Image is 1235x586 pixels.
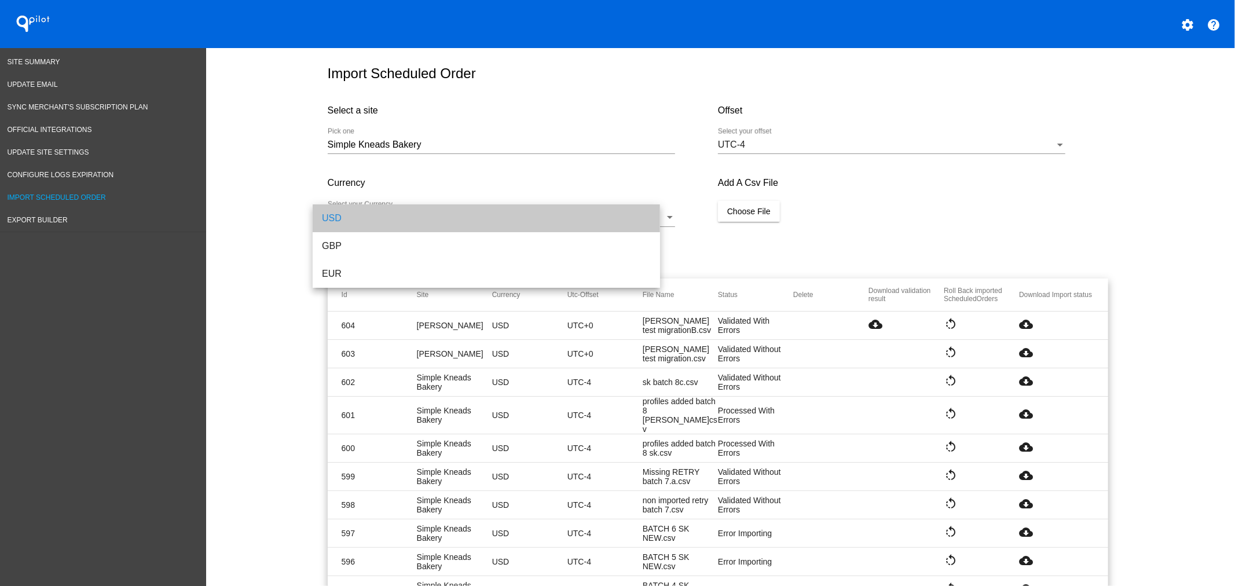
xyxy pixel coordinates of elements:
mat-cell: USD [492,411,567,420]
mat-cell: sk batch 8c.csv [643,378,718,387]
input: Number [328,140,675,150]
mat-cell: Simple Kneads Bakery [417,406,492,424]
mat-cell: [PERSON_NAME] test migration.csv [643,345,718,363]
span: UTC-4 [718,140,745,149]
mat-cell: Processed With Errors [718,439,793,457]
mat-icon: cloud_download [1019,374,1033,388]
mat-cell: Simple Kneads Bakery [417,373,492,391]
mat-icon: rotate_left [944,317,958,331]
mat-icon: rotate_left [944,554,958,567]
mat-cell: USD [492,557,567,566]
mat-header-cell: Id [342,291,417,299]
span: Configure logs expiration [8,171,114,179]
h4: Offset [718,105,1108,116]
mat-icon: rotate_left [944,440,958,454]
span: USD [328,213,347,222]
mat-cell: UTC-4 [567,557,643,566]
span: Site Summary [8,58,60,66]
mat-cell: Validated Without Errors [718,373,793,391]
span: Import Scheduled Order [8,193,106,202]
mat-cell: profiles added batch 8 sk.csv [643,439,718,457]
mat-cell: 604 [342,321,417,330]
mat-header-cell: Utc-Offset [567,291,643,299]
mat-header-cell: Currency [492,291,567,299]
button: Import [328,239,379,259]
mat-cell: Simple Kneads Bakery [417,524,492,543]
mat-icon: cloud_download [1019,346,1033,360]
mat-cell: Validated Without Errors [718,496,793,514]
mat-icon: cloud_download [1019,407,1033,421]
mat-cell: USD [492,444,567,453]
mat-header-cell: Roll Back imported ScheduledOrders [944,287,1019,303]
mat-icon: cloud_download [1019,440,1033,454]
mat-cell: Missing RETRY batch 7.a.csv [643,467,718,486]
mat-icon: rotate_left [944,407,958,421]
mat-icon: settings [1181,18,1194,32]
span: Official Integrations [8,126,92,134]
mat-cell: 597 [342,529,417,538]
mat-cell: 601 [342,411,417,420]
span: Choose File [727,207,771,216]
mat-cell: Simple Kneads Bakery [417,439,492,457]
mat-cell: 603 [342,349,417,358]
mat-cell: USD [492,472,567,481]
mat-icon: cloud_download [1019,497,1033,511]
mat-cell: [PERSON_NAME] [417,321,492,330]
mat-icon: cloud_download [1019,554,1033,567]
mat-icon: rotate_left [944,525,958,539]
h4: Select a site [328,105,718,116]
mat-icon: cloud_download [1019,317,1033,331]
mat-header-cell: Download validation result [868,287,944,303]
mat-cell: UTC-4 [567,500,643,510]
mat-cell: 598 [342,500,417,510]
mat-cell: profiles added batch 8 [PERSON_NAME]csv [643,397,718,434]
mat-header-cell: Download Import status [1019,291,1094,299]
mat-icon: rotate_left [944,497,958,511]
mat-cell: UTC-4 [567,378,643,387]
mat-cell: UTC-4 [567,411,643,420]
span: Sync Merchant's Subscription Plan [8,103,148,111]
mat-header-cell: Status [718,291,793,299]
mat-cell: 596 [342,557,417,566]
h1: Import Scheduled Order [328,65,1109,82]
mat-cell: Simple Kneads Bakery [417,467,492,486]
h1: QPilot [10,12,56,35]
span: Export Builder [8,216,68,224]
mat-icon: rotate_left [944,374,958,388]
mat-cell: Error Importing [718,529,793,538]
mat-cell: non imported retry batch 7.csv [643,496,718,514]
span: Update Site Settings [8,148,89,156]
mat-cell: UTC+0 [567,321,643,330]
mat-cell: USD [492,378,567,387]
h4: Currency [328,178,718,188]
button: Choose File [718,201,780,222]
mat-cell: UTC-4 [567,444,643,453]
span: Update Email [8,80,58,89]
mat-cell: Error Importing [718,557,793,566]
mat-cell: 602 [342,378,417,387]
mat-header-cell: File Name [643,291,718,299]
mat-cell: Validated Without Errors [718,345,793,363]
mat-cell: UTC+0 [567,349,643,358]
span: Import [342,244,365,254]
mat-cell: BATCH 5 SK NEW.csv [643,552,718,571]
mat-cell: 600 [342,444,417,453]
mat-icon: help [1207,18,1221,32]
mat-cell: USD [492,321,567,330]
mat-cell: UTC-4 [567,529,643,538]
mat-cell: Simple Kneads Bakery [417,552,492,571]
mat-cell: UTC-4 [567,472,643,481]
mat-cell: Processed With Errors [718,406,793,424]
mat-cell: 599 [342,472,417,481]
mat-cell: USD [492,349,567,358]
mat-cell: [PERSON_NAME] [417,349,492,358]
mat-icon: cloud_download [1019,525,1033,539]
mat-cell: USD [492,500,567,510]
h4: Add A Csv File [718,178,1108,188]
mat-cell: Validated Without Errors [718,467,793,486]
mat-header-cell: Site [417,291,492,299]
mat-cell: Simple Kneads Bakery [417,496,492,514]
mat-cell: [PERSON_NAME] test migrationB.csv [643,316,718,335]
mat-icon: cloud_download [868,317,882,331]
mat-cell: USD [492,529,567,538]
